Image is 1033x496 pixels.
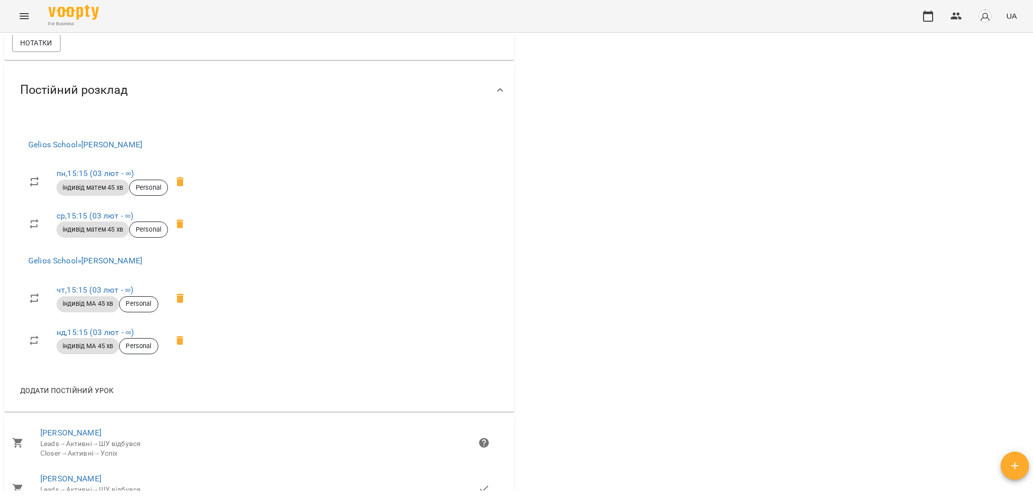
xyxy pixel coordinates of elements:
img: Voopty Logo [48,5,99,20]
div: Leads Активні ШУ відбувся [40,485,478,495]
span: індивід МА 45 хв [56,299,119,308]
span: Постійний розклад [20,82,128,98]
a: пн,15:15 (03 лют - ∞) [56,169,134,178]
span: Personal [120,299,157,308]
span: → [92,485,99,493]
span: → [93,449,100,457]
span: індивід МА 45 хв [56,342,119,351]
a: нд,15:15 (03 лют - ∞) [56,327,134,337]
span: → [59,485,66,493]
span: Видалити приватний урок Людмила Тейсар нд 15:15 клієнта Лапко Давид [168,328,192,353]
button: UA [1002,7,1021,25]
a: ср,15:15 (03 лют - ∞) [56,211,133,221]
span: індивід матем 45 хв [56,183,129,192]
a: [PERSON_NAME] [40,474,101,483]
div: Closer Активні Успіх [40,449,478,459]
span: Personal [120,342,157,351]
span: Personal [130,225,167,234]
div: Leads Активні ШУ відбувся [40,439,478,449]
a: Gelios School»[PERSON_NAME] [28,256,142,265]
button: Нотатки [12,34,61,52]
span: Видалити приватний урок Оладько Марія ср 15:15 клієнта Лапко Давид [168,212,192,236]
span: UA [1006,11,1017,21]
span: For Business [48,21,99,27]
a: чт,15:15 (03 лют - ∞) [56,285,133,295]
span: Нотатки [20,37,52,49]
a: [PERSON_NAME] [40,428,101,437]
button: Menu [12,4,36,28]
span: → [61,449,68,457]
a: Gelios School»[PERSON_NAME] [28,140,142,149]
span: → [92,439,99,448]
div: Постійний розклад [4,64,514,116]
img: avatar_s.png [978,9,992,23]
span: Personal [130,183,167,192]
span: Видалити приватний урок Людмила Тейсар чт 15:15 клієнта Лапко Давид [168,286,192,310]
span: індивід матем 45 хв [56,225,129,234]
button: Додати постійний урок [16,381,118,400]
span: → [59,439,66,448]
span: Додати постійний урок [20,384,113,397]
